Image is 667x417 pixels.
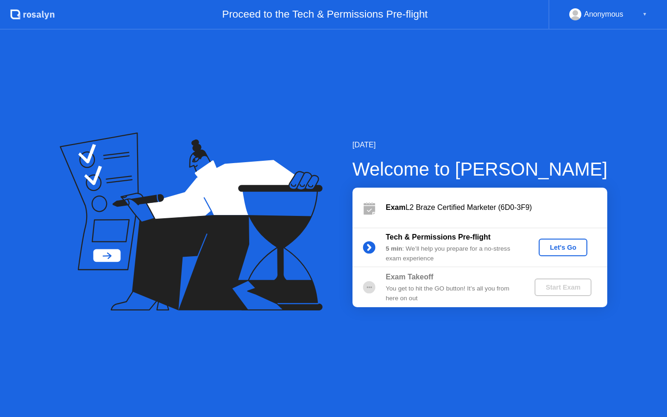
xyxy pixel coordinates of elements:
b: 5 min [386,245,403,252]
div: ▼ [642,8,647,20]
button: Let's Go [539,239,587,256]
div: : We’ll help you prepare for a no-stress exam experience [386,244,519,263]
div: L2 Braze Certified Marketer (6D0-3F9) [386,202,607,213]
div: Welcome to [PERSON_NAME] [352,155,608,183]
div: You get to hit the GO button! It’s all you from here on out [386,284,519,303]
b: Tech & Permissions Pre-flight [386,233,491,241]
b: Exam [386,203,406,211]
b: Exam Takeoff [386,273,434,281]
button: Start Exam [535,278,591,296]
div: [DATE] [352,139,608,151]
div: Let's Go [542,244,584,251]
div: Anonymous [584,8,623,20]
div: Start Exam [538,284,588,291]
